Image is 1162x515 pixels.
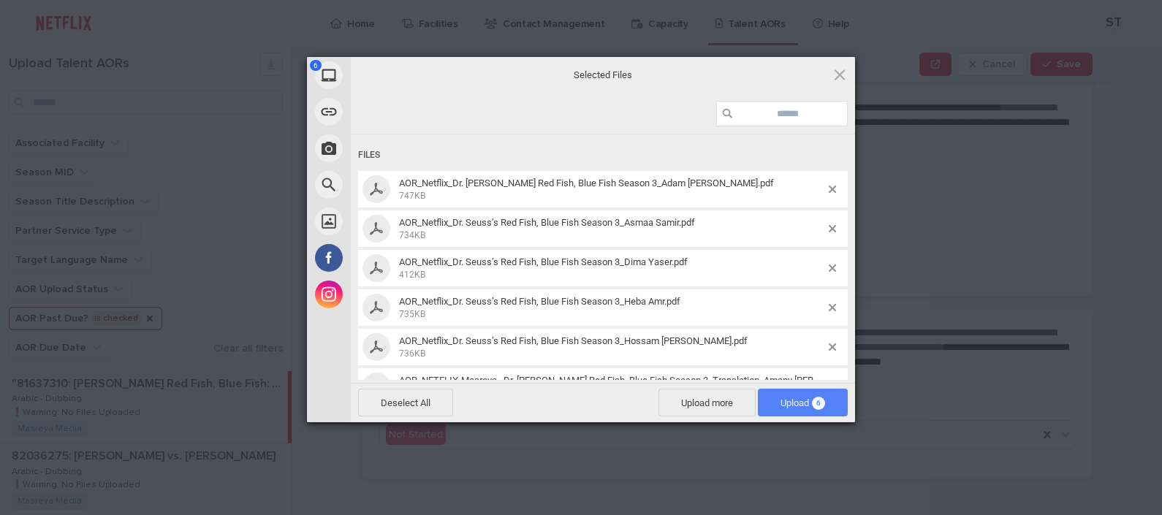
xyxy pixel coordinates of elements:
span: Click here or hit ESC to close picker [832,66,848,83]
span: 6 [310,60,322,71]
span: AOR_NETFLIX-Masreya _Dr. [PERSON_NAME] Red Fish, Blue Fish Season 3_Translation_Amany [PERSON_NAM... [399,375,881,386]
span: AOR_Netflix_Dr. Seuss’s Red Fish, Blue Fish Season 3_Hossam Ibrahim.pdf [395,335,829,359]
div: Take Photo [307,130,482,167]
span: 735KB [399,309,425,319]
span: 6 [812,397,825,410]
div: Facebook [307,240,482,276]
span: AOR_Netflix_Dr. Seuss’s Red Fish, Blue Fish Season 3_Dima Yaser.pdf [399,256,688,267]
span: 412KB [399,270,425,280]
span: AOR_Netflix_Dr. Seuss’s Red Fish, Blue Fish Season 3_Heba Amr.pdf [395,296,829,320]
span: Upload [758,389,848,416]
span: Upload [781,397,825,408]
div: My Device [307,57,482,94]
div: Link (URL) [307,94,482,130]
span: AOR_Netflix_Dr. Seuss’s Red Fish, Blue Fish Season 3_Hossam [PERSON_NAME].pdf [399,335,748,346]
span: AOR_Netflix_Dr. Seuss’s Red Fish, Blue Fish Season 3_Adam A.Abdelhamed.pdf [395,178,829,202]
span: Deselect All [358,389,453,416]
span: AOR_Netflix_Dr. Seuss’s Red Fish, Blue Fish Season 3_Asmaa Samir.pdf [395,217,829,241]
span: 736KB [399,348,425,359]
span: Upload more [658,389,756,416]
span: AOR_NETFLIX-Masreya _Dr. Seuss’s Red Fish, Blue Fish Season 3_Translation_Amany Abdel Latif.pdf [395,375,829,399]
span: Selected Files [457,68,749,81]
div: Instagram [307,276,482,313]
div: Unsplash [307,203,482,240]
span: 734KB [399,230,425,240]
span: AOR_Netflix_Dr. Seuss’s Red Fish, Blue Fish Season 3_Heba Amr.pdf [399,296,680,307]
div: Web Search [307,167,482,203]
span: AOR_Netflix_Dr. Seuss’s Red Fish, Blue Fish Season 3_Dima Yaser.pdf [395,256,829,281]
span: AOR_Netflix_Dr. Seuss’s Red Fish, Blue Fish Season 3_Asmaa Samir.pdf [399,217,695,228]
span: AOR_Netflix_Dr. [PERSON_NAME] Red Fish, Blue Fish Season 3_Adam [PERSON_NAME].pdf [399,178,774,188]
div: Files [358,142,848,169]
span: 747KB [399,191,425,201]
